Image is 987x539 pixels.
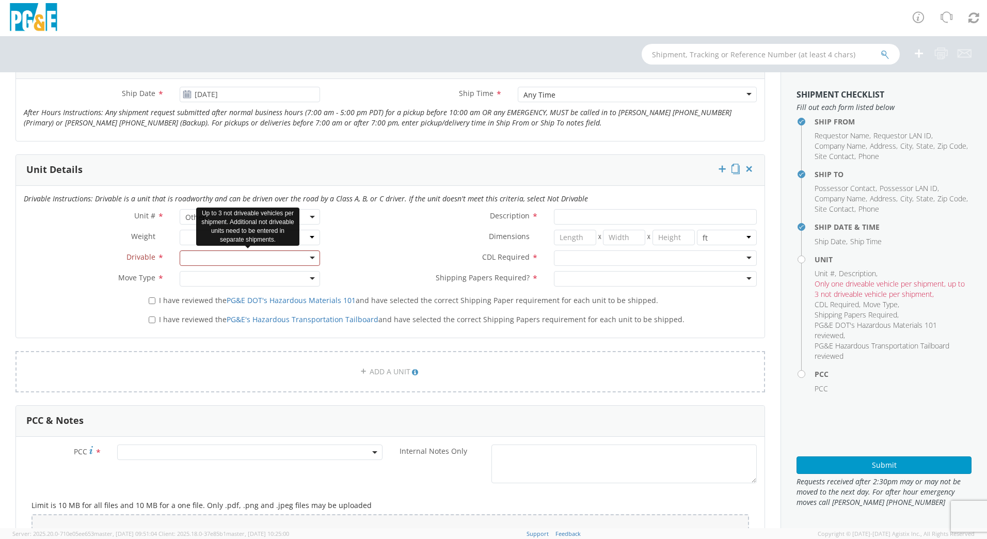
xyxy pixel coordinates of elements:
[459,88,494,98] span: Ship Time
[24,194,588,203] i: Drivable Instructions: Drivable is a unit that is roadworthy and can be driven over the road by a...
[858,151,879,161] span: Phone
[196,208,299,246] div: Up to 3 not driveable vehicles per shipment. Additional not driveable units need to be entered in...
[26,165,83,175] h3: Unit Details
[31,501,749,509] h5: Limit is 10 MB for all files and 10 MB for a one file. Only .pdf, .png and .jpeg files may be upl...
[815,268,836,279] li: ,
[815,310,897,320] span: Shipping Papers Required
[916,194,935,204] li: ,
[554,230,596,245] input: Length
[158,530,289,537] span: Client: 2025.18.0-37e85b1
[797,477,972,508] span: Requests received after 2:30pm may or may not be moved to the next day. For after hour emergency ...
[24,107,731,128] i: After Hours Instructions: Any shipment request submitted after normal business hours (7:00 am - 5...
[937,194,968,204] li: ,
[815,256,972,263] h4: Unit
[815,341,949,361] span: PG&E Hazardous Transportation Tailboard reviewed
[185,212,314,222] span: Other
[26,416,84,426] h3: PCC & Notes
[815,384,828,393] span: PCC
[815,370,972,378] h4: PCC
[159,295,658,305] span: I have reviewed the and have selected the correct Shipping Paper requirement for each unit to be ...
[815,183,877,194] li: ,
[815,194,867,204] li: ,
[916,141,933,151] span: State
[815,320,937,340] span: PG&E DOT's Hazardous Materials 101 reviewed
[900,141,914,151] li: ,
[858,204,879,214] span: Phone
[818,530,975,538] span: Copyright © [DATE]-[DATE] Agistix Inc., All Rights Reserved
[815,118,972,125] h4: Ship From
[937,141,968,151] li: ,
[900,194,914,204] li: ,
[815,131,871,141] li: ,
[815,204,856,214] li: ,
[131,231,155,241] span: Weight
[839,268,878,279] li: ,
[227,295,356,305] a: PG&E DOT's Hazardous Materials 101
[815,279,969,299] li: ,
[870,194,896,203] span: Address
[880,183,939,194] li: ,
[226,530,289,537] span: master, [DATE] 10:25:00
[482,252,530,262] span: CDL Required
[490,211,530,220] span: Description
[118,273,155,282] span: Move Type
[523,90,555,100] div: Any Time
[12,530,157,537] span: Server: 2025.20.0-710e05ee653
[645,230,652,245] span: X
[180,209,320,225] span: Other
[489,231,530,241] span: Dimensions
[149,297,155,304] input: I have reviewed thePG&E DOT's Hazardous Materials 101and have selected the correct Shipping Paper...
[94,530,157,537] span: master, [DATE] 09:51:04
[870,194,898,204] li: ,
[227,314,378,324] a: PG&E's Hazardous Transportation Tailboard
[815,170,972,178] h4: Ship To
[870,141,898,151] li: ,
[815,131,869,140] span: Requestor Name
[527,530,549,537] a: Support
[815,310,899,320] li: ,
[126,252,155,262] span: Drivable
[937,194,966,203] span: Zip Code
[815,299,861,310] li: ,
[839,268,876,278] span: Description
[797,89,884,100] strong: Shipment Checklist
[159,314,684,324] span: I have reviewed the and have selected the correct Shipping Papers requirement for each unit to be...
[916,194,933,203] span: State
[900,141,912,151] span: City
[815,236,846,246] span: Ship Date
[870,141,896,151] span: Address
[74,447,87,456] span: PCC
[880,183,937,193] span: Possessor LAN ID
[642,44,900,65] input: Shipment, Tracking or Reference Number (at least 4 chars)
[815,236,848,247] li: ,
[815,223,972,231] h4: Ship Date & Time
[815,268,835,278] span: Unit #
[815,299,859,309] span: CDL Required
[797,456,972,474] button: Submit
[815,320,969,341] li: ,
[815,151,856,162] li: ,
[815,141,866,151] span: Company Name
[15,351,765,392] a: ADD A UNIT
[603,230,645,245] input: Width
[134,211,155,220] span: Unit #
[815,141,867,151] li: ,
[436,273,530,282] span: Shipping Papers Required?
[149,316,155,323] input: I have reviewed thePG&E's Hazardous Transportation Tailboardand have selected the correct Shippin...
[937,141,966,151] span: Zip Code
[797,102,972,113] span: Fill out each form listed below
[815,279,965,299] span: Only one driveable vehicle per shipment, up to 3 not driveable vehicle per shipment
[122,88,155,98] span: Ship Date
[873,131,931,140] span: Requestor LAN ID
[815,151,854,161] span: Site Contact
[863,299,899,310] li: ,
[916,141,935,151] li: ,
[900,194,912,203] span: City
[652,230,695,245] input: Height
[8,3,59,34] img: pge-logo-06675f144f4cfa6a6814.png
[850,236,882,246] span: Ship Time
[873,131,933,141] li: ,
[555,530,581,537] a: Feedback
[815,183,875,193] span: Possessor Contact
[400,446,467,456] span: Internal Notes Only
